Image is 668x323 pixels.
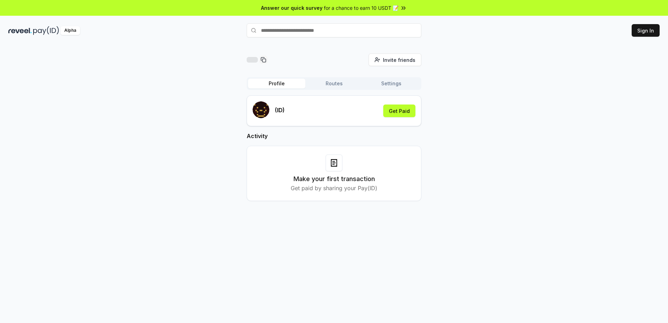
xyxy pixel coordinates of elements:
[60,26,80,35] div: Alpha
[8,26,32,35] img: reveel_dark
[291,184,377,192] p: Get paid by sharing your Pay(ID)
[363,79,420,88] button: Settings
[383,105,415,117] button: Get Paid
[33,26,59,35] img: pay_id
[383,56,415,64] span: Invite friends
[632,24,660,37] button: Sign In
[248,79,305,88] button: Profile
[261,4,322,12] span: Answer our quick survey
[293,174,375,184] h3: Make your first transaction
[247,132,421,140] h2: Activity
[305,79,363,88] button: Routes
[369,53,421,66] button: Invite friends
[275,106,285,114] p: (ID)
[324,4,399,12] span: for a chance to earn 10 USDT 📝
